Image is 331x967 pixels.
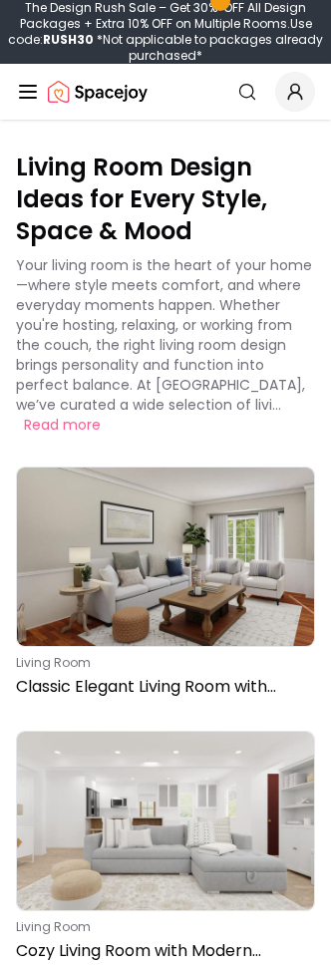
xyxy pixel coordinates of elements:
[16,939,307,963] p: Cozy Living Room with Modern Minimalist Style
[16,467,315,707] a: Classic Elegant Living Room with Cozy Eclectic Decorliving roomClassic Elegant Living Room with C...
[16,655,307,671] p: living room
[16,152,315,247] p: Living Room Design Ideas for Every Style, Space & Mood
[17,468,314,646] img: Classic Elegant Living Room with Cozy Eclectic Decor
[94,31,323,64] span: *Not applicable to packages already purchased*
[8,15,312,48] span: Use code:
[24,415,101,435] button: Read more
[43,31,94,48] b: RUSH30
[48,72,148,112] img: Spacejoy Logo
[17,732,314,910] img: Cozy Living Room with Modern Minimalist Style
[16,255,312,415] p: Your living room is the heart of your home—where style meets comfort, and where everyday moments ...
[16,919,307,935] p: living room
[48,72,148,112] a: Spacejoy
[16,675,307,699] p: Classic Elegant Living Room with Cozy Eclectic Decor
[16,64,315,120] nav: Global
